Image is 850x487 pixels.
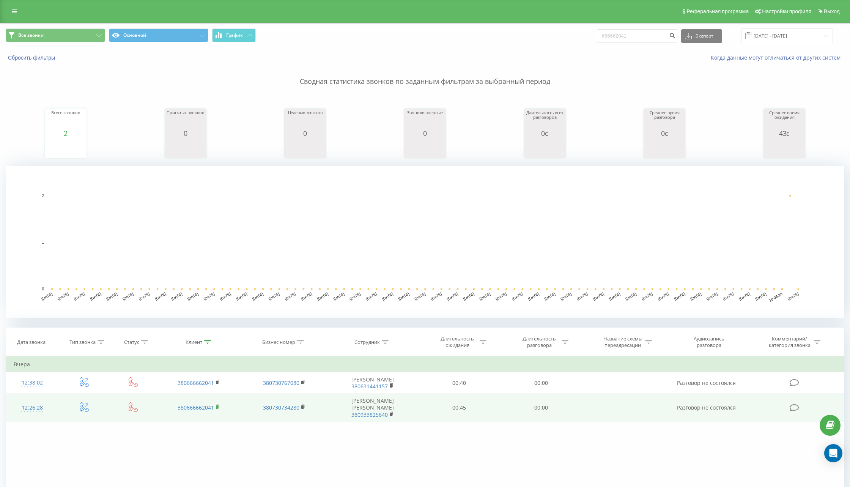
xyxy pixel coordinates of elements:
[109,28,208,42] button: Основной
[398,292,410,301] text: [DATE]
[17,339,46,345] div: Дата звонка
[124,339,139,345] div: Статус
[597,29,677,43] input: Поиск по номеру
[6,54,59,61] button: Сбросить фильтры
[89,292,102,301] text: [DATE]
[167,129,205,137] div: 0
[42,287,44,291] text: 0
[430,292,442,301] text: [DATE]
[6,28,105,42] button: Все звонки
[406,129,444,137] div: 0
[284,292,296,301] text: [DATE]
[767,336,812,348] div: Комментарий/категория звонка
[768,292,784,303] text: 18.08.25
[18,32,44,38] span: Все звонки
[677,379,736,386] span: Разговор не состоялся
[592,292,605,301] text: [DATE]
[677,404,736,411] span: Разговор не состоялся
[645,137,683,160] div: A chart.
[170,292,183,301] text: [DATE]
[263,404,299,411] a: 380730734280
[203,292,216,301] text: [DATE]
[349,292,361,301] text: [DATE]
[738,292,751,301] text: [DATE]
[262,339,295,345] div: Бизнес номер
[681,29,722,43] button: Экспорт
[722,292,735,301] text: [DATE]
[47,110,85,129] div: Всего звонков
[14,400,51,415] div: 12:26:28
[511,292,524,301] text: [DATE]
[519,336,560,348] div: Длительность разговора
[674,292,686,301] text: [DATE]
[187,292,199,301] text: [DATE]
[73,292,86,301] text: [DATE]
[365,292,378,301] text: [DATE]
[824,444,842,462] div: Open Intercom Messenger
[138,292,151,301] text: [DATE]
[689,292,702,301] text: [DATE]
[122,292,134,301] text: [DATE]
[406,137,444,160] svg: A chart.
[500,394,582,422] td: 00:00
[333,292,345,301] text: [DATE]
[316,292,329,301] text: [DATE]
[437,336,478,348] div: Длительность ожидания
[824,8,840,14] span: Выход
[268,292,280,301] text: [DATE]
[527,292,540,301] text: [DATE]
[263,379,299,386] a: 380730767080
[252,292,264,301] text: [DATE]
[226,33,243,38] span: График
[42,240,44,244] text: 1
[6,166,844,318] svg: A chart.
[645,129,683,137] div: 0с
[609,292,621,301] text: [DATE]
[186,339,202,345] div: Клиент
[765,129,803,137] div: 43с
[684,336,734,348] div: Аудиозапись разговора
[657,292,670,301] text: [DATE]
[495,292,507,301] text: [DATE]
[711,54,844,61] a: Когда данные могут отличаться от других систем
[787,292,800,301] text: [DATE]
[42,194,44,198] text: 2
[625,292,637,301] text: [DATE]
[526,110,564,129] div: Длительность всех разговоров
[706,292,718,301] text: [DATE]
[300,292,313,301] text: [DATE]
[167,137,205,160] svg: A chart.
[154,292,167,301] text: [DATE]
[105,292,118,301] text: [DATE]
[351,383,388,390] a: 380631441157
[6,61,844,87] p: Сводная статистика звонков по заданным фильтрам за выбранный период
[69,339,96,345] div: Тип звонка
[500,372,582,394] td: 00:00
[327,394,419,422] td: [PERSON_NAME] [PERSON_NAME]
[603,336,643,348] div: Название схемы переадресации
[47,137,85,160] svg: A chart.
[57,292,69,301] text: [DATE]
[754,292,767,301] text: [DATE]
[47,129,85,137] div: 2
[418,394,500,422] td: 00:45
[418,372,500,394] td: 00:40
[645,110,683,129] div: Среднее время разговора
[286,137,324,160] svg: A chart.
[526,137,564,160] div: A chart.
[463,292,475,301] text: [DATE]
[560,292,572,301] text: [DATE]
[286,129,324,137] div: 0
[219,292,231,301] text: [DATE]
[765,137,803,160] svg: A chart.
[479,292,491,301] text: [DATE]
[6,357,844,372] td: Вчера
[14,375,51,390] div: 12:38:02
[406,110,444,129] div: Звонили впервые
